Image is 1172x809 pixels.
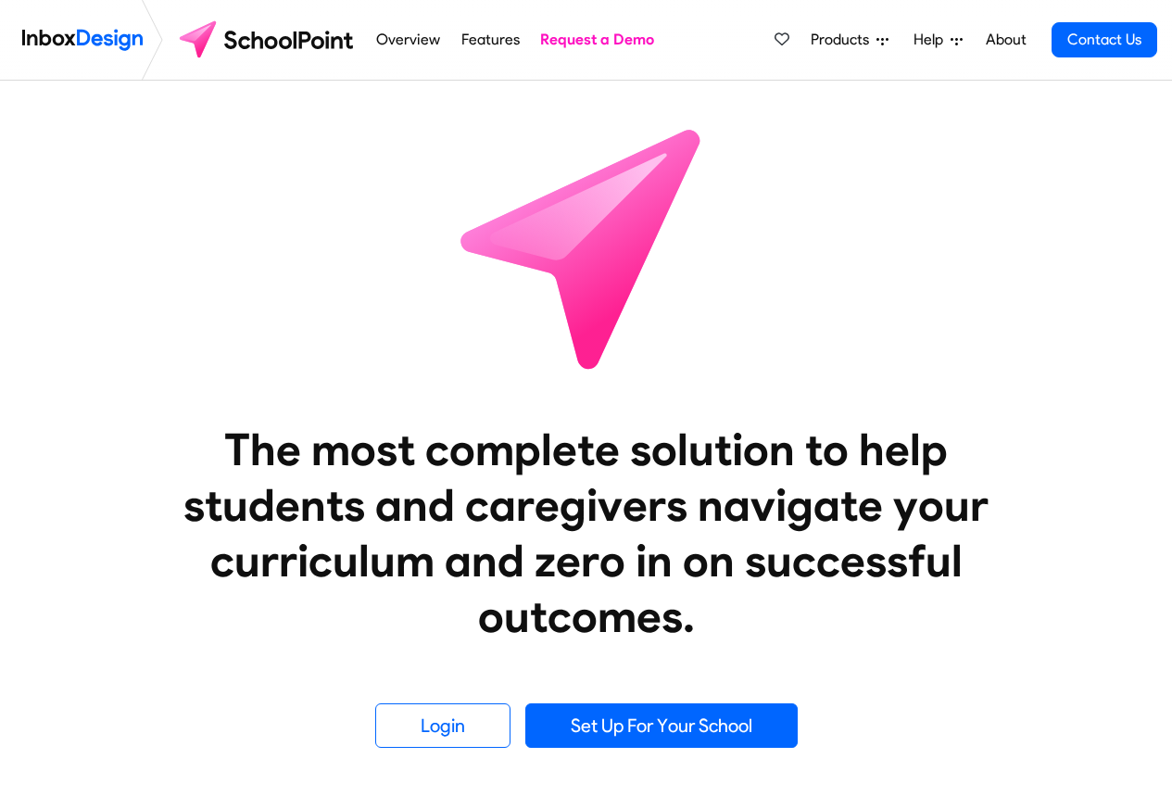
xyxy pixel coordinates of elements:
[525,703,798,748] a: Set Up For Your School
[146,422,1027,644] heading: The most complete solution to help students and caregivers navigate your curriculum and zero in o...
[803,21,896,58] a: Products
[456,21,524,58] a: Features
[375,703,510,748] a: Login
[914,29,951,51] span: Help
[811,29,876,51] span: Products
[170,18,366,62] img: schoolpoint logo
[906,21,970,58] a: Help
[980,21,1031,58] a: About
[372,21,446,58] a: Overview
[536,21,660,58] a: Request a Demo
[420,81,753,414] img: icon_schoolpoint.svg
[1052,22,1157,57] a: Contact Us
